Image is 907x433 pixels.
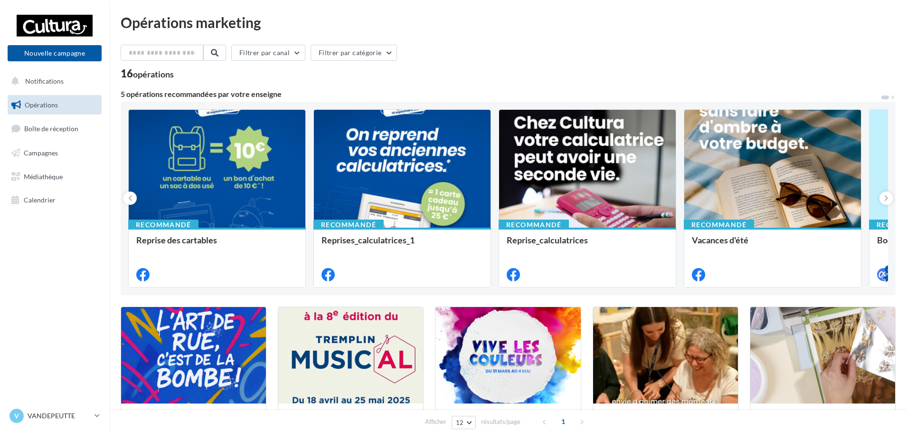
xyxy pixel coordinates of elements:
a: Calendrier [6,190,104,210]
button: Nouvelle campagne [8,45,102,61]
a: V VANDEPEUTTE [8,407,102,425]
span: 12 [456,419,464,426]
span: Campagnes [24,149,58,157]
div: Recommandé [313,220,384,230]
span: Notifications [25,77,64,85]
button: Filtrer par canal [231,45,305,61]
div: Recommandé [128,220,198,230]
div: Reprises_calculatrices_1 [321,235,483,254]
div: Reprise_calculatrices [507,235,668,254]
a: Campagnes [6,143,104,163]
span: V [14,411,19,421]
div: Recommandé [684,220,754,230]
button: Notifications [6,71,100,91]
p: VANDEPEUTTE [28,411,91,421]
span: Médiathèque [24,172,63,180]
span: résultats/page [481,417,520,426]
div: 5 opérations recommandées par votre enseigne [121,90,880,98]
div: 16 [121,68,174,79]
a: Boîte de réception [6,118,104,139]
span: Opérations [25,101,58,109]
div: Opérations marketing [121,15,896,29]
span: Afficher [425,417,446,426]
span: 1 [556,414,571,429]
button: Filtrer par catégorie [311,45,397,61]
a: Médiathèque [6,167,104,187]
div: Vacances d'été [692,235,853,254]
div: 4 [885,265,893,274]
span: Calendrier [24,196,56,204]
div: Recommandé [499,220,569,230]
a: Opérations [6,95,104,115]
button: 12 [452,416,476,429]
div: Reprise des cartables [136,235,298,254]
span: Boîte de réception [24,125,78,133]
div: opérations [133,70,174,78]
